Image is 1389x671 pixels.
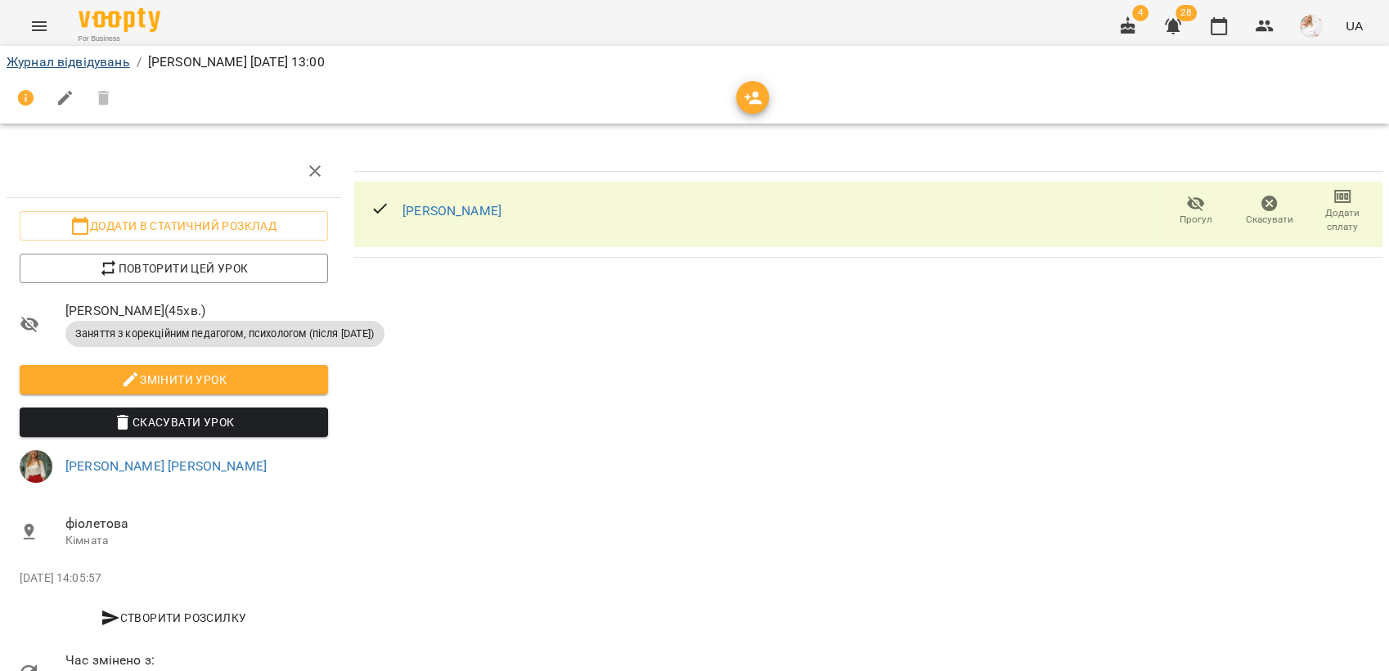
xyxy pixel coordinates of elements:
[7,54,130,70] a: Журнал відвідувань
[1315,206,1369,234] span: Додати сплату
[1132,5,1149,21] span: 4
[20,211,328,241] button: Додати в статичний розклад
[402,203,501,218] a: [PERSON_NAME]
[33,259,315,278] span: Повторити цей урок
[148,52,325,72] p: [PERSON_NAME] [DATE] 13:00
[20,365,328,394] button: Змінити урок
[65,514,328,534] span: фіолетова
[20,7,59,46] button: Menu
[20,450,52,483] img: ff19a93f08dca26e4f68b290808d9dc5.jpg
[79,34,160,44] span: For Business
[1180,213,1212,227] span: Прогул
[1339,11,1369,41] button: UA
[26,608,321,628] span: Створити розсилку
[1246,213,1293,227] span: Скасувати
[1306,188,1379,234] button: Додати сплату
[65,458,267,474] a: [PERSON_NAME] [PERSON_NAME]
[33,370,315,390] span: Змінити урок
[65,326,384,341] span: Заняття з корекційним педагогом, психологом (після [DATE])
[20,408,328,437] button: Скасувати Урок
[1233,188,1306,234] button: Скасувати
[1300,15,1323,38] img: eae1df90f94753cb7588c731c894874c.jpg
[1175,5,1197,21] span: 28
[1159,188,1233,234] button: Прогул
[79,8,160,32] img: Voopty Logo
[65,533,328,549] p: Кімната
[20,570,328,587] p: [DATE] 14:05:57
[33,216,315,236] span: Додати в статичний розклад
[65,301,328,321] span: [PERSON_NAME] ( 45 хв. )
[33,412,315,432] span: Скасувати Урок
[20,254,328,283] button: Повторити цей урок
[7,52,1382,72] nav: breadcrumb
[137,52,142,72] li: /
[1346,17,1363,34] span: UA
[20,603,328,633] button: Створити розсилку
[65,651,328,670] span: Час змінено з:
